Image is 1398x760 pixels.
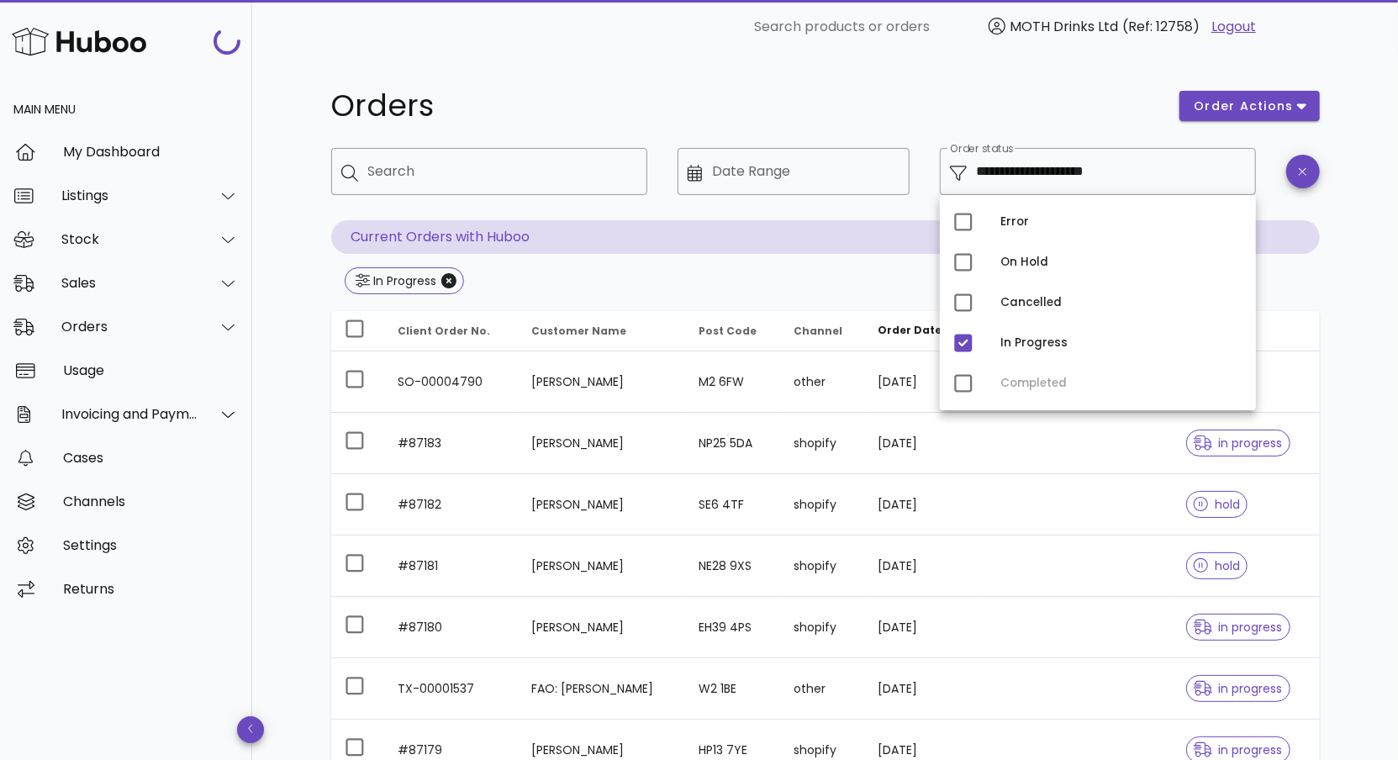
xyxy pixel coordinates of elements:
[1010,17,1118,36] span: MOTH Drinks Ltd
[1194,744,1283,756] span: in progress
[61,406,198,422] div: Invoicing and Payments
[1000,215,1242,229] div: Error
[1122,17,1200,36] span: (Ref: 12758)
[685,351,780,413] td: M2 6FW
[865,474,984,536] td: [DATE]
[780,597,865,658] td: shopify
[1194,499,1241,510] span: hold
[780,311,865,351] th: Channel
[63,450,239,466] div: Cases
[441,273,456,288] button: Close
[878,323,942,337] span: Order Date
[780,474,865,536] td: shopify
[865,597,984,658] td: [DATE]
[385,413,519,474] td: #87183
[385,311,519,351] th: Client Order No.
[519,536,685,597] td: [PERSON_NAME]
[385,536,519,597] td: #87181
[519,311,685,351] th: Customer Name
[865,351,984,413] td: [DATE]
[1193,98,1294,115] span: order actions
[61,319,198,335] div: Orders
[370,272,436,289] div: In Progress
[385,658,519,720] td: TX-00001537
[61,187,198,203] div: Listings
[685,474,780,536] td: SE6 4TF
[63,537,239,553] div: Settings
[1000,256,1242,269] div: On Hold
[780,536,865,597] td: shopify
[519,474,685,536] td: [PERSON_NAME]
[685,413,780,474] td: NP25 5DA
[780,658,865,720] td: other
[331,220,1320,254] p: Current Orders with Huboo
[519,658,685,720] td: FAO: [PERSON_NAME]
[63,581,239,597] div: Returns
[699,324,757,338] span: Post Code
[685,311,780,351] th: Post Code
[61,231,198,247] div: Stock
[685,536,780,597] td: NE28 9XS
[780,351,865,413] td: other
[1000,336,1242,350] div: In Progress
[63,362,239,378] div: Usage
[1194,437,1283,449] span: in progress
[519,597,685,658] td: [PERSON_NAME]
[865,658,984,720] td: [DATE]
[532,324,627,338] span: Customer Name
[685,597,780,658] td: EH39 4PS
[865,536,984,597] td: [DATE]
[865,413,984,474] td: [DATE]
[12,24,146,60] img: Huboo Logo
[385,474,519,536] td: #87182
[950,143,1013,156] label: Order status
[780,413,865,474] td: shopify
[685,658,780,720] td: W2 1BE
[794,324,842,338] span: Channel
[63,493,239,509] div: Channels
[385,351,519,413] td: SO-00004790
[1194,621,1283,633] span: in progress
[385,597,519,658] td: #87180
[1000,296,1242,309] div: Cancelled
[1194,560,1241,572] span: hold
[331,91,1160,121] h1: Orders
[61,275,198,291] div: Sales
[519,351,685,413] td: [PERSON_NAME]
[63,144,239,160] div: My Dashboard
[1194,683,1283,694] span: in progress
[1179,91,1319,121] button: order actions
[865,311,984,351] th: Order Date: Sorted descending. Activate to remove sorting.
[519,413,685,474] td: [PERSON_NAME]
[1211,17,1256,37] a: Logout
[398,324,491,338] span: Client Order No.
